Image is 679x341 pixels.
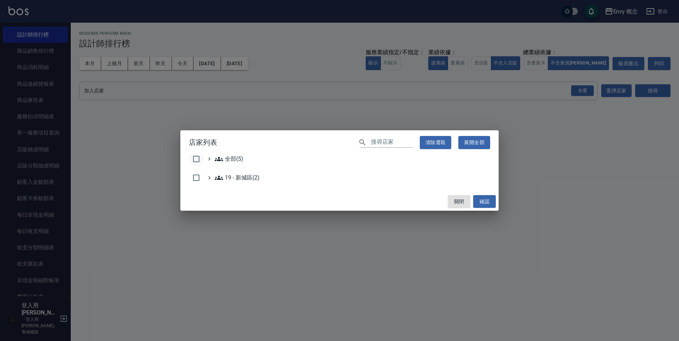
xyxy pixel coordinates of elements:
[371,137,413,148] input: 搜尋店家
[180,130,499,155] h2: 店家列表
[458,136,490,149] button: 展開全部
[215,155,243,163] span: 全部(5)
[473,195,496,208] button: 確認
[420,136,452,149] button: 清除選取
[215,174,259,182] span: 19 - 新城區(2)
[448,195,470,208] button: 關閉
